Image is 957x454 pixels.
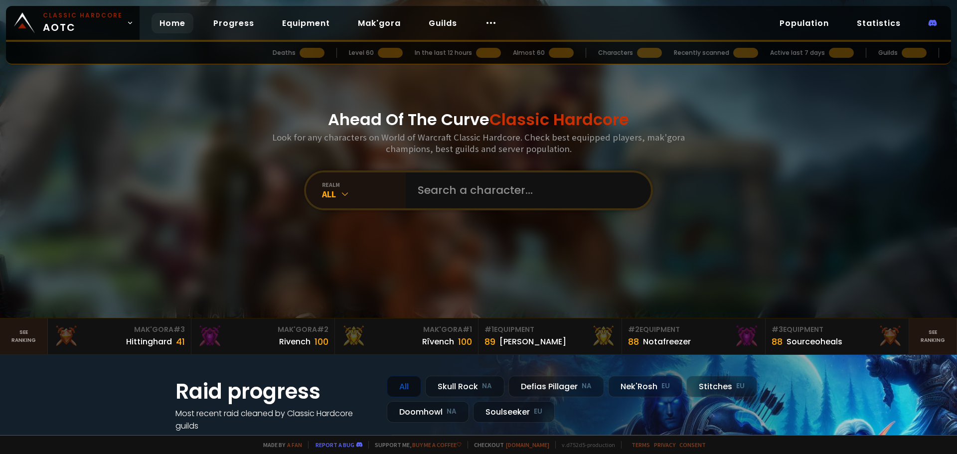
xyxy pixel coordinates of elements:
div: Recently scanned [674,48,729,57]
div: Skull Rock [425,376,504,397]
div: Doomhowl [387,401,469,423]
span: Checkout [468,441,549,449]
a: Home [152,13,193,33]
div: Rîvench [422,335,454,348]
a: #2Equipment88Notafreezer [622,318,766,354]
small: NA [582,381,592,391]
a: Mak'gora [350,13,409,33]
span: Made by [257,441,302,449]
a: Privacy [654,441,675,449]
div: Active last 7 days [770,48,825,57]
a: [DOMAIN_NAME] [506,441,549,449]
div: Characters [598,48,633,57]
div: Defias Pillager [508,376,604,397]
div: All [322,188,406,200]
span: Support me, [368,441,462,449]
a: Population [772,13,837,33]
div: realm [322,181,406,188]
a: Mak'Gora#2Rivench100 [191,318,335,354]
div: Almost 60 [513,48,545,57]
div: Mak'Gora [341,324,472,335]
div: Equipment [772,324,903,335]
div: Rivench [279,335,311,348]
small: NA [482,381,492,391]
span: # 3 [173,324,185,334]
a: Terms [632,441,650,449]
small: Classic Hardcore [43,11,123,20]
div: 89 [484,335,495,348]
div: Equipment [484,324,616,335]
small: NA [447,407,457,417]
h4: Most recent raid cleaned by Classic Hardcore guilds [175,407,375,432]
a: Consent [679,441,706,449]
div: Deaths [273,48,296,57]
a: a fan [287,441,302,449]
div: 41 [176,335,185,348]
div: 88 [628,335,639,348]
a: #3Equipment88Sourceoheals [766,318,909,354]
div: Notafreezer [643,335,691,348]
div: Level 60 [349,48,374,57]
div: Equipment [628,324,759,335]
a: Buy me a coffee [412,441,462,449]
div: All [387,376,421,397]
a: Progress [205,13,262,33]
span: Classic Hardcore [489,108,629,131]
a: Guilds [421,13,465,33]
span: # 1 [463,324,472,334]
a: Mak'Gora#1Rîvench100 [335,318,478,354]
div: Nek'Rosh [608,376,682,397]
a: Equipment [274,13,338,33]
a: See all progress [175,433,240,444]
span: # 2 [317,324,328,334]
div: Soulseeker [473,401,555,423]
span: # 1 [484,324,494,334]
div: 88 [772,335,783,348]
div: Guilds [878,48,898,57]
a: Classic HardcoreAOTC [6,6,140,40]
h1: Raid progress [175,376,375,407]
div: 100 [315,335,328,348]
div: Mak'Gora [197,324,328,335]
span: # 3 [772,324,783,334]
a: Report a bug [316,441,354,449]
span: v. d752d5 - production [555,441,615,449]
span: AOTC [43,11,123,35]
small: EU [661,381,670,391]
div: Mak'Gora [54,324,185,335]
div: Hittinghard [126,335,172,348]
div: Stitches [686,376,757,397]
small: EU [736,381,745,391]
small: EU [534,407,542,417]
a: #1Equipment89[PERSON_NAME] [478,318,622,354]
h3: Look for any characters on World of Warcraft Classic Hardcore. Check best equipped players, mak'g... [268,132,689,154]
a: Mak'Gora#3Hittinghard41 [48,318,191,354]
div: 100 [458,335,472,348]
div: In the last 12 hours [415,48,472,57]
div: Sourceoheals [787,335,842,348]
div: [PERSON_NAME] [499,335,566,348]
input: Search a character... [412,172,639,208]
h1: Ahead Of The Curve [328,108,629,132]
a: Statistics [849,13,909,33]
span: # 2 [628,324,639,334]
a: Seeranking [909,318,957,354]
